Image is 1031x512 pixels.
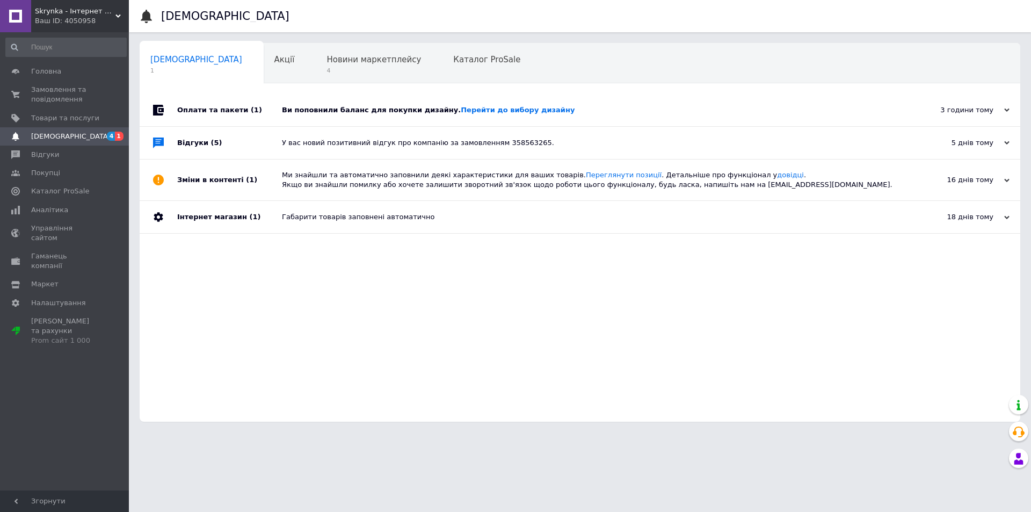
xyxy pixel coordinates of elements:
span: (1) [249,213,260,221]
div: Ми знайшли та автоматично заповнили деякі характеристики для ваших товарів. . Детальніше про функ... [282,170,902,190]
div: 16 днів тому [902,175,1010,185]
div: 5 днів тому [902,138,1010,148]
span: [DEMOGRAPHIC_DATA] [150,55,242,64]
span: (5) [211,139,222,147]
h1: [DEMOGRAPHIC_DATA] [161,10,289,23]
div: Ваш ID: 4050958 [35,16,129,26]
a: Переглянути позиції [586,171,662,179]
div: Відгуки [177,127,282,159]
span: (1) [246,176,257,184]
div: Ви поповнили баланс для покупки дизайну. [282,105,902,115]
span: (1) [251,106,262,114]
div: Габарити товарів заповнені автоматично [282,212,902,222]
div: Prom сайт 1 000 [31,336,99,345]
span: Налаштування [31,298,86,308]
span: [PERSON_NAME] та рахунки [31,316,99,346]
span: 4 [326,67,421,75]
span: Покупці [31,168,60,178]
span: Каталог ProSale [31,186,89,196]
span: 4 [107,132,115,141]
span: Головна [31,67,61,76]
span: Управління сайтом [31,223,99,243]
a: довідці [777,171,804,179]
span: Гаманець компанії [31,251,99,271]
span: [DEMOGRAPHIC_DATA] [31,132,111,141]
div: Інтернет магазин [177,201,282,233]
span: Товари та послуги [31,113,99,123]
div: Зміни в контенті [177,160,282,200]
span: Каталог ProSale [453,55,520,64]
div: 3 години тому [902,105,1010,115]
div: У вас новий позитивний відгук про компанію за замовленням 358563265. [282,138,902,148]
div: Оплати та пакети [177,94,282,126]
span: Аналітика [31,205,68,215]
span: Skrynka - Інтернет магазин з догляду за собою [35,6,115,16]
a: Перейти до вибору дизайну [461,106,575,114]
span: Замовлення та повідомлення [31,85,99,104]
input: Пошук [5,38,127,57]
span: Відгуки [31,150,59,160]
span: Акції [274,55,295,64]
span: Новини маркетплейсу [326,55,421,64]
span: 1 [115,132,124,141]
span: 1 [150,67,242,75]
span: Маркет [31,279,59,289]
div: 18 днів тому [902,212,1010,222]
